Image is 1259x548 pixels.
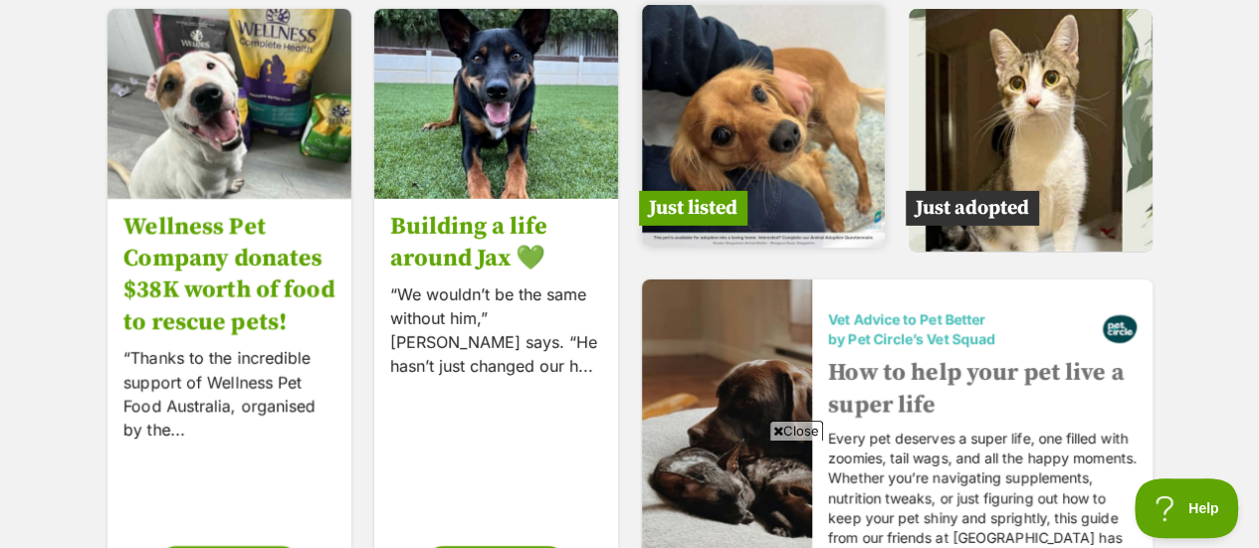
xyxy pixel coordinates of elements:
span: Just listed [639,191,747,226]
span: Just adopted [906,191,1039,226]
img: Female Domestic Short Hair (DSH) Cat [909,9,1153,253]
span: Close [769,421,823,441]
img: Small Male Cavalier King Charles Spaniel Mix Dog [642,5,886,249]
h3: How to help your pet live a super life [828,357,1137,421]
p: “We wouldn’t be the same without him,” [PERSON_NAME] says. “He hasn’t just changed our h... [390,282,602,378]
a: Just listed [642,236,886,256]
h3: Wellness Pet Company donates $38K worth of food to rescue pets! [123,211,335,338]
p: “Thanks to the incredible support of Wellness Pet Food Australia, organised by the... [123,346,335,442]
h3: Building a life around Jax 💚 [390,211,602,274]
span: Vet Advice to Pet Better by Pet Circle’s Vet Squad [828,309,1103,349]
iframe: Advertisement [147,449,1113,538]
iframe: Help Scout Beacon - Open [1135,478,1239,538]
